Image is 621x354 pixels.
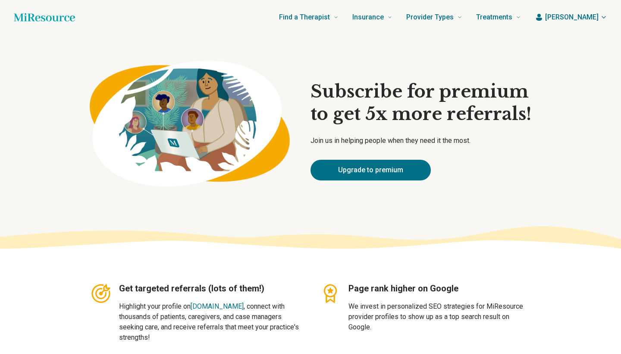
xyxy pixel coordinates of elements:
[191,302,244,310] a: [DOMAIN_NAME]
[310,160,431,180] a: Upgrade to premium
[545,12,599,22] span: [PERSON_NAME]
[310,80,531,125] h1: Subscribe for premium to get 5x more referrals!
[279,11,330,23] span: Find a Therapist
[406,11,454,23] span: Provider Types
[476,11,512,23] span: Treatments
[119,282,302,294] h3: Get targeted referrals (lots of them!)
[14,9,75,26] a: Home page
[352,11,384,23] span: Insurance
[348,301,531,332] p: We invest in personalized SEO strategies for MiResource provider profiles to show up as a top sea...
[310,136,531,146] p: Join us in helping people when they need it the most.
[119,301,302,343] p: Highlight your profile on , connect with thousands of patients, caregivers, and case managers see...
[535,12,607,22] button: [PERSON_NAME]
[348,282,531,294] h3: Page rank higher on Google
